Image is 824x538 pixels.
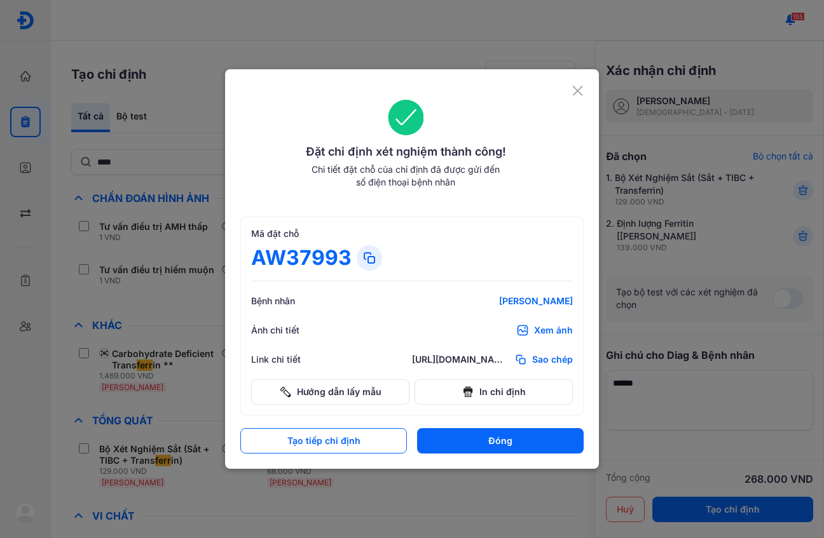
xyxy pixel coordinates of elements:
div: Mã đặt chỗ [251,227,573,240]
div: Ảnh chi tiết [251,324,327,337]
div: AW37993 [251,245,352,271]
div: [PERSON_NAME] [420,295,573,307]
button: In chỉ định [415,379,573,405]
div: [URL][DOMAIN_NAME] [412,353,509,366]
button: Hướng dẫn lấy mẫu [251,379,409,405]
div: Xem ảnh [534,324,573,337]
div: Link chi tiết [251,353,327,366]
div: Bệnh nhân [251,295,327,307]
div: Đặt chỉ định xét nghiệm thành công! [240,143,572,161]
button: Đóng [417,428,584,454]
span: Sao chép [532,353,573,366]
button: Tạo tiếp chỉ định [240,428,407,454]
div: Chi tiết đặt chỗ của chỉ định đã được gửi đến số điện thoại bệnh nhân [306,163,505,189]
